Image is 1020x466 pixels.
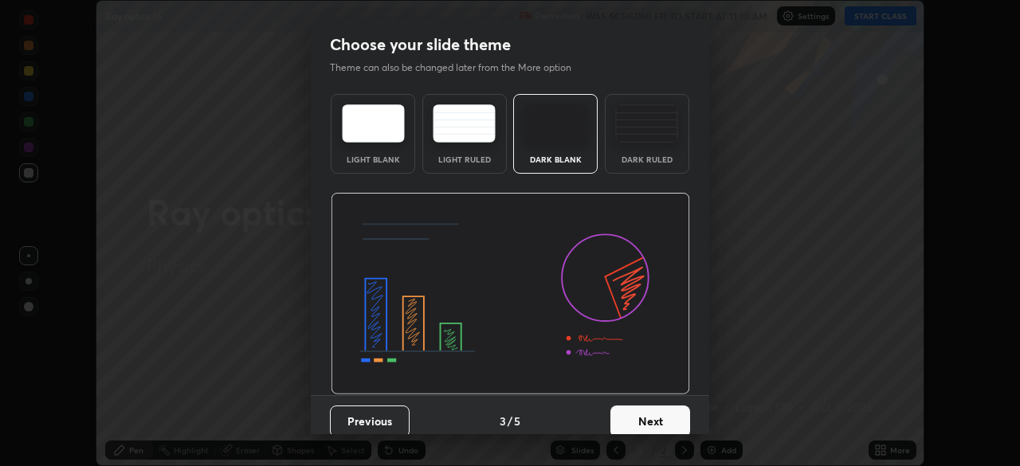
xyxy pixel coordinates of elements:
h4: / [508,413,512,429]
button: Previous [330,405,410,437]
h2: Choose your slide theme [330,34,511,55]
div: Dark Blank [524,155,587,163]
img: lightTheme.e5ed3b09.svg [342,104,405,143]
img: darkTheme.f0cc69e5.svg [524,104,587,143]
button: Next [610,405,690,437]
h4: 5 [514,413,520,429]
div: Light Ruled [433,155,496,163]
img: darkRuledTheme.de295e13.svg [615,104,678,143]
div: Dark Ruled [615,155,679,163]
h4: 3 [500,413,506,429]
p: Theme can also be changed later from the More option [330,61,588,75]
img: darkThemeBanner.d06ce4a2.svg [331,193,690,395]
div: Light Blank [341,155,405,163]
img: lightRuledTheme.5fabf969.svg [433,104,496,143]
